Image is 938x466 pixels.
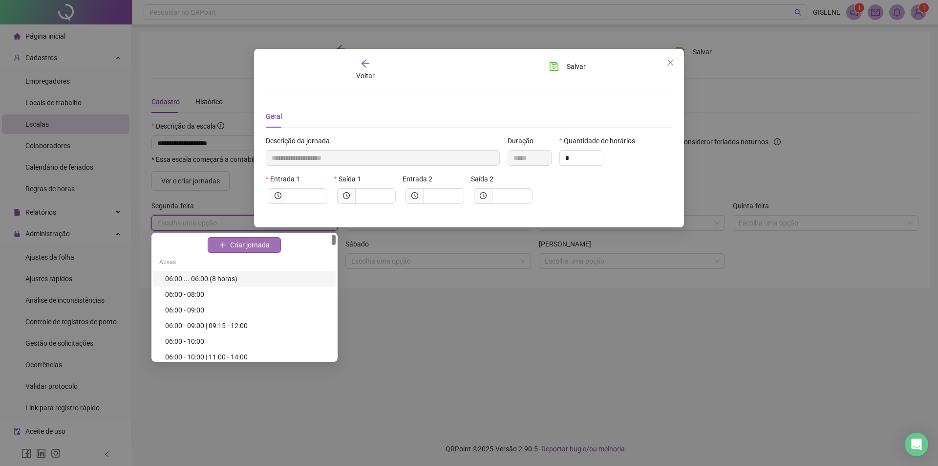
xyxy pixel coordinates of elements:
[403,174,439,184] label: Entrada 2
[343,192,350,199] span: clock-circle
[480,192,487,199] span: clock-circle
[356,72,375,80] span: Voltar
[549,62,559,71] span: save
[165,273,330,284] div: 06:00 ... 06:00 (8 horas)
[275,192,281,199] span: clock-circle
[266,111,282,122] div: Geral
[334,174,367,184] label: Saída 1
[165,305,330,315] div: 06:00 - 09:00
[567,61,586,72] span: Salvar
[471,174,500,184] label: Saída 2
[165,289,330,300] div: 06:00 - 08:00
[153,255,336,271] div: Ativas
[165,320,330,331] div: 06:00 - 09:00 | 09:15 - 12:00
[219,242,226,248] span: plus
[230,240,270,250] span: Criar jornada
[411,192,418,199] span: clock-circle
[266,135,330,146] span: Descrição da jornada
[905,433,928,456] div: Open Intercom Messenger
[266,174,306,184] label: Entrada 1
[208,237,281,253] button: Criar jornada
[666,59,674,67] span: close
[542,59,593,74] button: Salvar
[361,59,370,68] span: arrow-left
[165,352,330,362] div: 06:00 - 10:00 | 11:00 - 14:00
[559,135,641,146] label: Quantidade de horários
[662,55,678,70] button: Close
[508,135,540,146] label: Duração
[165,336,330,347] div: 06:00 - 10:00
